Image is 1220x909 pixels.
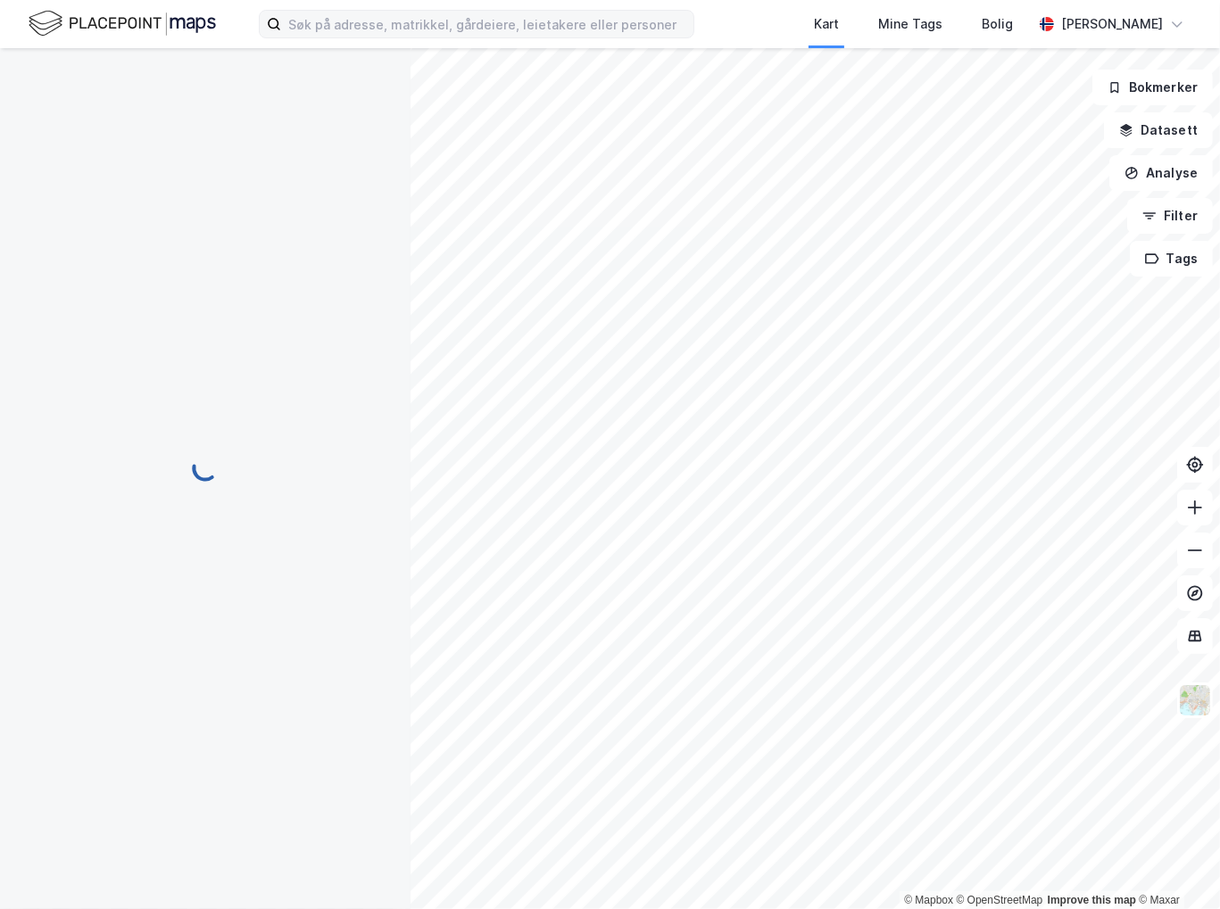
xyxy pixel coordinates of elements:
img: Z [1178,683,1212,717]
button: Filter [1127,198,1213,234]
iframe: Chat Widget [1131,823,1220,909]
div: Kart [814,13,839,35]
button: Analyse [1109,155,1213,191]
a: OpenStreetMap [957,894,1043,906]
img: spinner.a6d8c91a73a9ac5275cf975e30b51cfb.svg [191,454,220,483]
a: Improve this map [1048,894,1136,906]
button: Datasett [1104,112,1213,148]
button: Bokmerker [1092,70,1213,105]
input: Søk på adresse, matrikkel, gårdeiere, leietakere eller personer [281,11,693,37]
a: Mapbox [904,894,953,906]
div: [PERSON_NAME] [1061,13,1163,35]
img: logo.f888ab2527a4732fd821a326f86c7f29.svg [29,8,216,39]
div: Mine Tags [878,13,942,35]
button: Tags [1130,241,1213,277]
div: Bolig [982,13,1013,35]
